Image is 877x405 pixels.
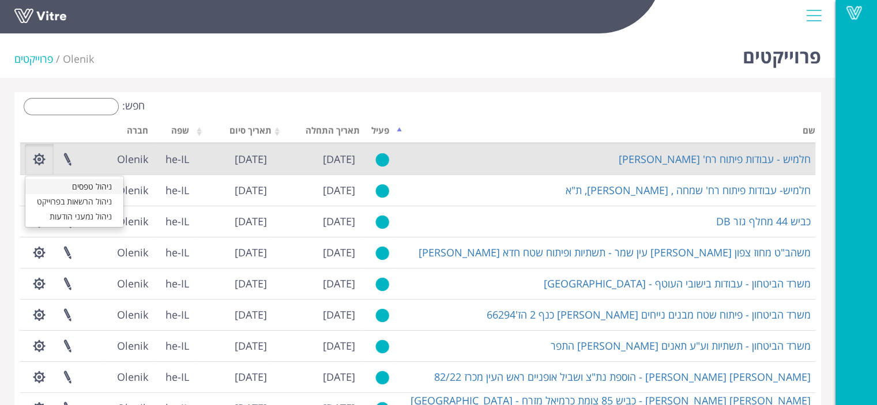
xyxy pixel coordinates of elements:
a: חלמיש- עבודות פיתוח רח' שמחה , [PERSON_NAME], ת"א [566,183,811,197]
a: חלמיש - עבודות פיתוח רח' [PERSON_NAME] [619,152,811,166]
td: [DATE] [272,361,360,392]
td: [DATE] [272,330,360,361]
a: ניהול נמעני הודעות [25,209,123,224]
th: תאריך התחלה: activate to sort column ascending [272,122,360,143]
td: [DATE] [194,143,272,175]
td: [DATE] [194,268,272,299]
td: he-IL [153,330,194,361]
a: [PERSON_NAME] [PERSON_NAME] - הוספת נת"צ ושביל אופניים ראש העין מכרז 82/22 [434,370,811,384]
td: [DATE] [272,268,360,299]
img: yes [375,370,389,385]
span: 237 [117,370,148,384]
td: he-IL [153,268,194,299]
td: [DATE] [194,361,272,392]
span: 237 [117,183,148,197]
span: 237 [117,152,148,166]
input: חפש: [24,98,119,115]
span: 237 [117,245,148,259]
span: 237 [117,214,148,228]
td: [DATE] [272,175,360,206]
td: he-IL [153,237,194,268]
a: ניהול הרשאות בפרוייקט [25,194,123,209]
td: he-IL [153,143,194,175]
td: he-IL [153,361,194,392]
a: ניהול טפסים [25,179,123,194]
th: שפה [153,122,194,143]
img: yes [375,184,389,198]
th: פעיל [360,122,394,143]
a: משהב"ט מחוז צפון [PERSON_NAME] עין שמר - תשתיות ופיתוח שטח חדא [PERSON_NAME] [419,245,811,259]
td: [DATE] [194,206,272,237]
td: [DATE] [272,143,360,175]
a: משרד הביטחון - עבודות בישובי העוטף - [GEOGRAPHIC_DATA] [544,277,811,290]
span: 237 [63,52,94,66]
span: 237 [117,277,148,290]
td: he-IL [153,206,194,237]
li: פרוייקטים [14,52,63,67]
img: yes [375,277,389,292]
td: [DATE] [194,175,272,206]
td: he-IL [153,299,194,330]
a: משרד הביטחון - תשתיות וע"ע תאנים [PERSON_NAME] התפר [551,339,811,353]
th: תאריך סיום: activate to sort column ascending [194,122,272,143]
td: [DATE] [272,206,360,237]
h1: פרוייקטים [743,29,821,78]
label: חפש: [20,98,145,115]
a: כביש 44 מחלף גזר DB [716,214,811,228]
span: 237 [117,339,148,353]
span: 237 [117,308,148,321]
th: חברה [103,122,153,143]
td: [DATE] [194,299,272,330]
img: yes [375,339,389,354]
th: שם: activate to sort column descending [394,122,815,143]
td: [DATE] [194,237,272,268]
img: yes [375,308,389,323]
td: [DATE] [194,330,272,361]
a: משרד הביטחון - פיתוח שטח מבנים נייחים [PERSON_NAME] כנף 2 הז'66294 [487,308,811,321]
img: yes [375,246,389,260]
td: [DATE] [272,299,360,330]
img: yes [375,153,389,167]
td: he-IL [153,175,194,206]
img: yes [375,215,389,229]
td: [DATE] [272,237,360,268]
